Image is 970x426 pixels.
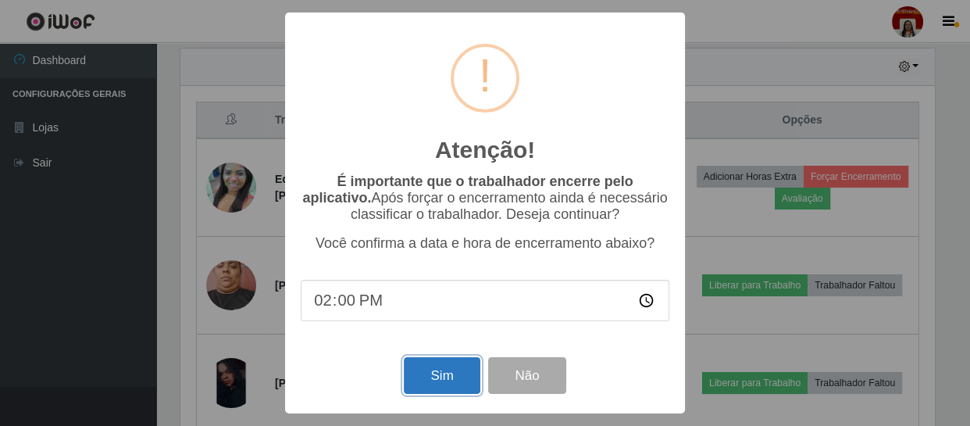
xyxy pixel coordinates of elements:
[488,357,565,394] button: Não
[404,357,480,394] button: Sim
[302,174,633,206] b: É importante que o trabalhador encerre pelo aplicativo.
[301,174,669,223] p: Após forçar o encerramento ainda é necessário classificar o trabalhador. Deseja continuar?
[435,136,535,164] h2: Atenção!
[301,235,669,252] p: Você confirma a data e hora de encerramento abaixo?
